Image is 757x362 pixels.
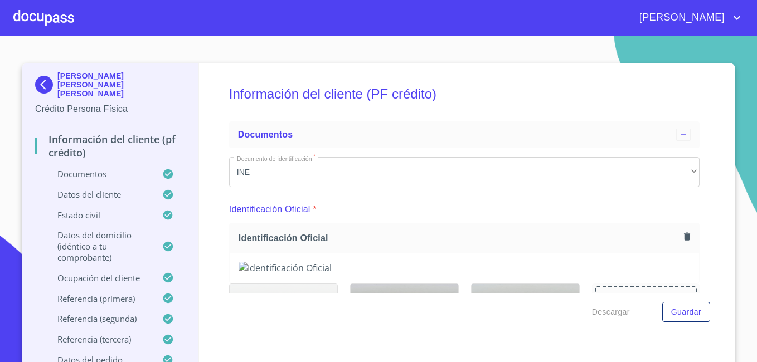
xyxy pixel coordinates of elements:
[631,9,730,27] span: [PERSON_NAME]
[35,76,57,94] img: Docupass spot blue
[35,272,162,283] p: Ocupación del Cliente
[35,168,162,179] p: Documentos
[229,157,700,187] div: INE
[238,130,293,139] span: Documentos
[671,305,701,319] span: Guardar
[35,209,162,221] p: Estado Civil
[229,203,310,216] p: Identificación Oficial
[35,189,162,200] p: Datos del cliente
[57,71,185,98] p: [PERSON_NAME] [PERSON_NAME] [PERSON_NAME]
[35,133,185,159] p: Información del cliente (PF crédito)
[229,71,700,117] h5: Información del cliente (PF crédito)
[662,302,710,322] button: Guardar
[472,284,579,345] img: Identificación Oficial
[351,284,458,345] img: Identificación Oficial
[239,262,690,274] img: Identificación Oficial
[35,313,162,324] p: Referencia (segunda)
[588,302,634,322] button: Descargar
[35,229,162,263] p: Datos del domicilio (idéntico a tu comprobante)
[35,334,162,345] p: Referencia (tercera)
[229,121,700,148] div: Documentos
[631,9,744,27] button: account of current user
[35,71,185,102] div: [PERSON_NAME] [PERSON_NAME] [PERSON_NAME]
[239,232,680,244] span: Identificación Oficial
[35,293,162,304] p: Referencia (primera)
[35,102,185,116] p: Crédito Persona Física
[592,305,630,319] span: Descargar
